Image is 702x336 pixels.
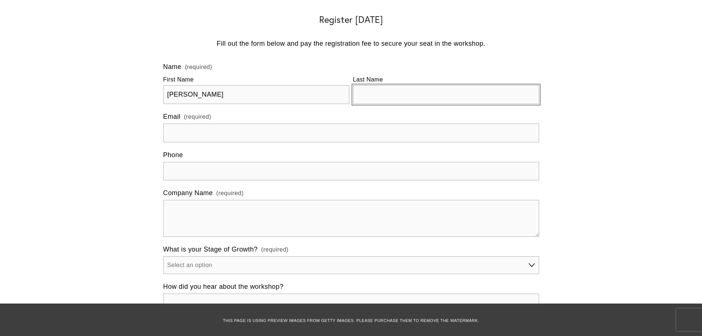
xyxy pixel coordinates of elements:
[6,35,105,125] img: Rough Water SEO
[163,150,183,160] span: Phone
[163,244,258,255] span: What is your Stage of Growth?
[52,6,59,13] img: SEOSpace
[184,112,211,122] span: (required)
[163,188,213,198] span: Company Name
[185,64,212,70] span: (required)
[163,62,182,72] span: Name
[163,281,284,292] span: How did you hear about the workshop?
[261,245,289,254] span: (required)
[16,18,95,26] p: Get ready!
[163,14,539,25] h2: Register [DATE]
[353,75,539,85] div: Last Name
[163,75,349,85] div: First Name
[223,318,479,323] span: This page is using preview images from Getty Images. Please purchase them to remove the watermark.
[163,256,539,274] select: What is your Stage of Growth?
[163,111,181,122] span: Email
[11,43,24,56] a: Need help?
[216,188,244,198] span: (required)
[163,38,539,49] p: Fill out the form below and pay the registration fee to secure your seat in the workshop.
[16,26,95,33] p: Plugin is loading...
